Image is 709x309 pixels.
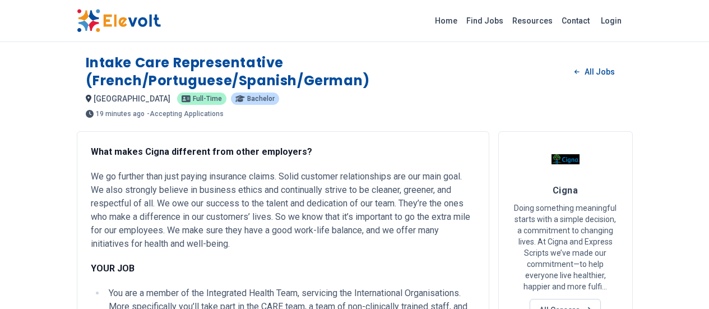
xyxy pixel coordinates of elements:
span: Bachelor [247,95,275,102]
strong: What makes Cigna different from other employers? [91,146,312,157]
p: Doing something meaningful starts with a simple decision, a commitment to changing lives. At Cign... [512,202,619,292]
strong: YOUR JOB [91,263,135,274]
img: Cigna [552,145,580,173]
a: Find Jobs [462,12,508,30]
span: Full-time [193,95,222,102]
span: Cigna [553,185,578,196]
h1: Intake Care Representative (French/Portuguese/Spanish/German) [86,54,566,90]
a: Resources [508,12,557,30]
p: We go further than just paying insurance claims. Solid customer relationships are our main goal. ... [91,170,475,251]
img: Elevolt [77,9,161,33]
span: [GEOGRAPHIC_DATA] [94,94,170,103]
a: Login [594,10,628,32]
a: Home [430,12,462,30]
a: All Jobs [566,63,623,80]
a: Contact [557,12,594,30]
span: 19 minutes ago [96,110,145,117]
p: - Accepting Applications [147,110,224,117]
